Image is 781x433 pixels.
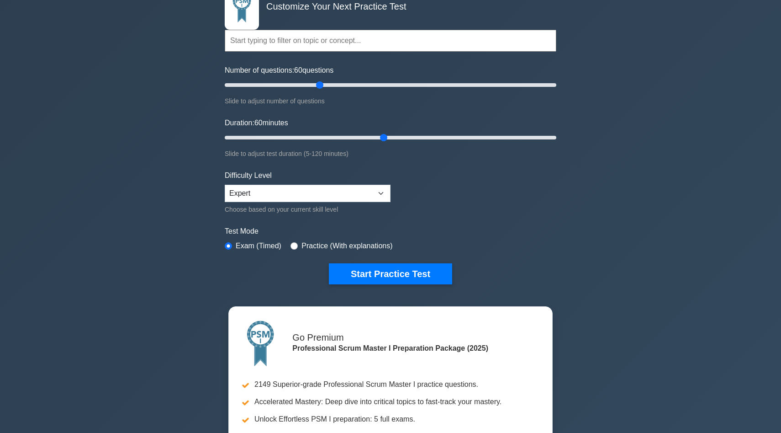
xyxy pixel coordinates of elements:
div: Slide to adjust number of questions [225,96,556,107]
div: Slide to adjust test duration (5-120 minutes) [225,148,556,159]
span: 60 [254,119,263,127]
label: Difficulty Level [225,170,272,181]
label: Practice (With explanations) [301,241,392,251]
label: Duration: minutes [225,118,288,128]
label: Exam (Timed) [236,241,281,251]
input: Start typing to filter on topic or concept... [225,30,556,52]
label: Test Mode [225,226,556,237]
label: Number of questions: questions [225,65,333,76]
button: Start Practice Test [329,263,452,284]
div: Choose based on your current skill level [225,204,390,215]
span: 60 [294,66,302,74]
